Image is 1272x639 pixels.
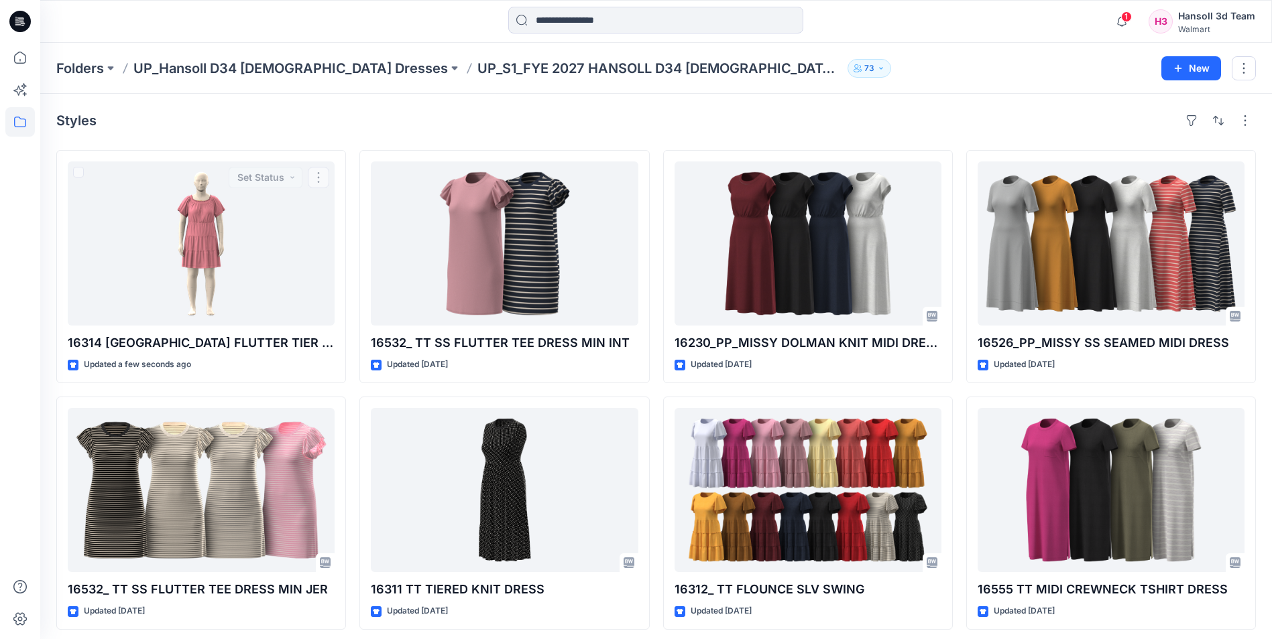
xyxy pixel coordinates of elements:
a: 16532_ TT SS FLUTTER TEE DRESS MIN JER [68,408,335,572]
button: New [1161,56,1221,80]
a: UP_Hansoll D34 [DEMOGRAPHIC_DATA] Dresses [133,59,448,78]
div: H3 [1149,9,1173,33]
p: 16532_ TT SS FLUTTER TEE DRESS MIN INT [371,334,638,352]
a: 16314 TT SQUARE NECK FLUTTER TIER DRESS MINI INT [68,161,335,326]
p: 16312_ TT FLOUNCE SLV SWING [675,580,941,599]
p: 16526_PP_MISSY SS SEAMED MIDI DRESS [978,334,1245,352]
p: 73 [864,61,874,76]
p: 16311 TT TIERED KNIT DRESS [371,580,638,599]
p: Updated [DATE] [387,358,448,372]
p: 16555 TT MIDI CREWNECK TSHIRT DRESS [978,580,1245,599]
a: 16312_ TT FLOUNCE SLV SWING [675,408,941,572]
p: Updated [DATE] [691,604,752,618]
button: 73 [848,59,891,78]
a: 16526_PP_MISSY SS SEAMED MIDI DRESS [978,161,1245,326]
p: 16230_PP_MISSY DOLMAN KNIT MIDI DRESS [675,334,941,352]
p: Updated [DATE] [691,358,752,372]
p: 16532_ TT SS FLUTTER TEE DRESS MIN JER [68,580,335,599]
div: Hansoll 3d Team [1178,8,1255,24]
p: Updated [DATE] [387,604,448,618]
p: UP_S1_FYE 2027 HANSOLL D34 [DEMOGRAPHIC_DATA] DRESSES [477,59,842,78]
p: Updated [DATE] [84,604,145,618]
a: 16555 TT MIDI CREWNECK TSHIRT DRESS [978,408,1245,572]
p: Updated [DATE] [994,604,1055,618]
p: Updated [DATE] [994,358,1055,372]
a: Folders [56,59,104,78]
span: 1 [1121,11,1132,22]
a: 16532_ TT SS FLUTTER TEE DRESS MIN INT [371,161,638,326]
h4: Styles [56,113,97,129]
div: Walmart [1178,24,1255,34]
a: 16311 TT TIERED KNIT DRESS [371,408,638,572]
a: 16230_PP_MISSY DOLMAN KNIT MIDI DRESS [675,161,941,326]
p: 16314 [GEOGRAPHIC_DATA] FLUTTER TIER DRESS MINI INT [68,334,335,352]
p: Updated a few seconds ago [84,358,191,372]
